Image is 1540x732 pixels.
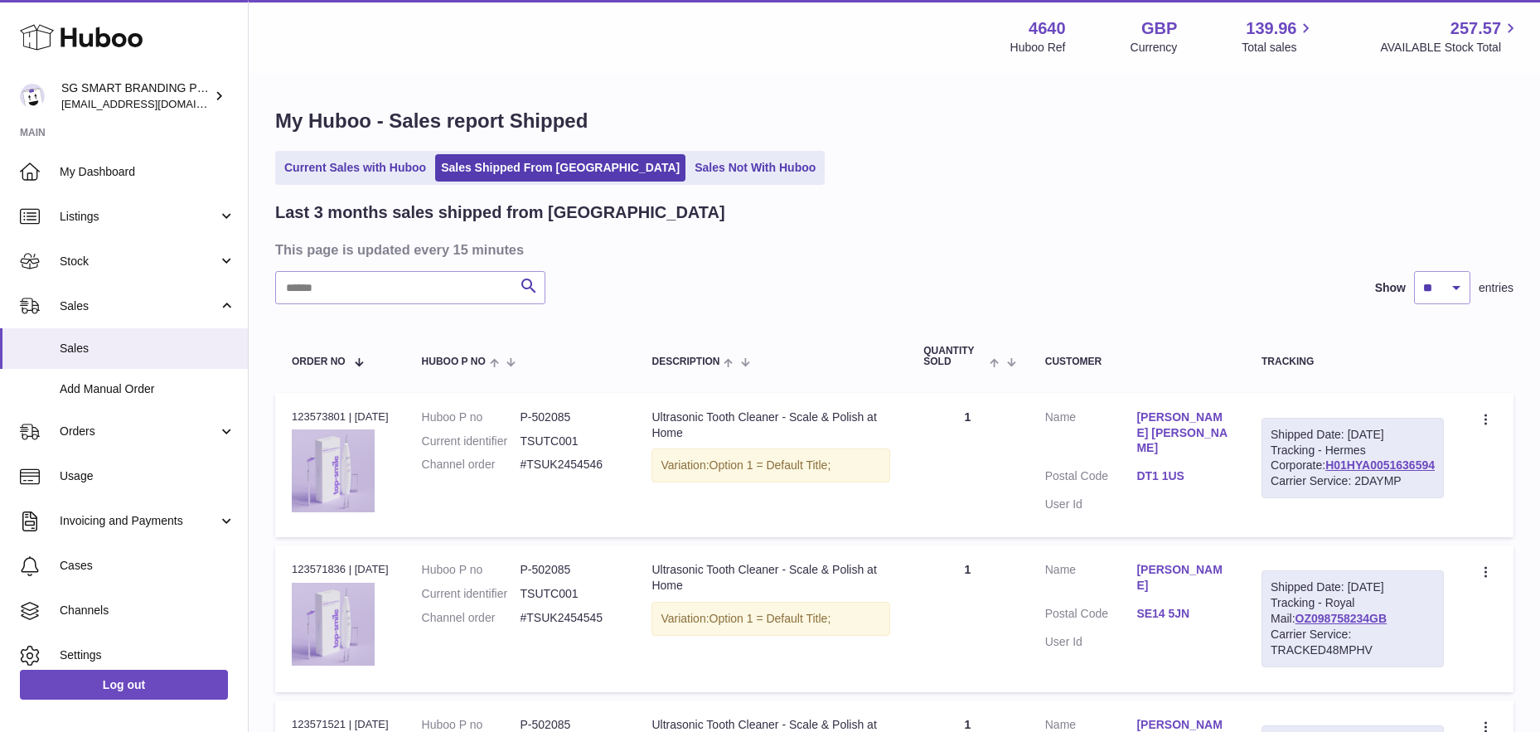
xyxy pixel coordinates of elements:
[907,545,1028,691] td: 1
[1262,418,1444,499] div: Tracking - Hermes Corporate:
[20,670,228,700] a: Log out
[1136,410,1228,457] a: [PERSON_NAME] [PERSON_NAME]
[1271,427,1435,443] div: Shipped Date: [DATE]
[292,583,375,666] img: plaqueremoverforteethbestselleruk5.png
[1141,17,1177,40] strong: GBP
[1045,634,1137,650] dt: User Id
[1045,410,1137,461] dt: Name
[292,356,346,367] span: Order No
[651,410,890,441] div: Ultrasonic Tooth Cleaner - Scale & Polish at Home
[60,558,235,574] span: Cases
[923,346,986,367] span: Quantity Sold
[521,457,619,473] dd: #TSUK2454546
[1029,17,1066,40] strong: 4640
[275,108,1513,134] h1: My Huboo - Sales report Shipped
[422,457,521,473] dt: Channel order
[1450,17,1501,40] span: 257.57
[1479,280,1513,296] span: entries
[292,562,389,577] div: 123571836 | [DATE]
[60,298,218,314] span: Sales
[1010,40,1066,56] div: Huboo Ref
[521,586,619,602] dd: TSUTC001
[422,434,521,449] dt: Current identifier
[689,154,821,182] a: Sales Not With Huboo
[61,97,244,110] span: [EMAIL_ADDRESS][DOMAIN_NAME]
[651,356,719,367] span: Description
[1136,468,1228,484] a: DT1 1US
[20,84,45,109] img: uktopsmileshipping@gmail.com
[60,381,235,397] span: Add Manual Order
[1045,356,1228,367] div: Customer
[1045,468,1137,488] dt: Postal Code
[1131,40,1178,56] div: Currency
[1380,40,1520,56] span: AVAILABLE Stock Total
[1246,17,1296,40] span: 139.96
[292,410,389,424] div: 123573801 | [DATE]
[709,612,831,625] span: Option 1 = Default Title;
[422,586,521,602] dt: Current identifier
[1045,562,1137,598] dt: Name
[1325,458,1435,472] a: H01HYA0051636594
[275,201,725,224] h2: Last 3 months sales shipped from [GEOGRAPHIC_DATA]
[1271,627,1435,658] div: Carrier Service: TRACKED48MPHV
[60,254,218,269] span: Stock
[60,603,235,618] span: Channels
[1136,562,1228,594] a: [PERSON_NAME]
[60,424,218,439] span: Orders
[521,434,619,449] dd: TSUTC001
[651,562,890,594] div: Ultrasonic Tooth Cleaner - Scale & Polish at Home
[435,154,685,182] a: Sales Shipped From [GEOGRAPHIC_DATA]
[651,448,890,482] div: Variation:
[1262,570,1444,667] div: Tracking - Royal Mail:
[61,80,211,112] div: SG SMART BRANDING PTE. LTD.
[709,458,831,472] span: Option 1 = Default Title;
[60,468,235,484] span: Usage
[1380,17,1520,56] a: 257.57 AVAILABLE Stock Total
[292,429,375,512] img: plaqueremoverforteethbestselleruk5.png
[60,164,235,180] span: My Dashboard
[521,610,619,626] dd: #TSUK2454545
[1242,17,1315,56] a: 139.96 Total sales
[1045,497,1137,512] dt: User Id
[422,562,521,578] dt: Huboo P no
[292,717,389,732] div: 123571521 | [DATE]
[60,341,235,356] span: Sales
[1295,612,1387,625] a: OZ098758234GB
[1271,473,1435,489] div: Carrier Service: 2DAYMP
[278,154,432,182] a: Current Sales with Huboo
[1271,579,1435,595] div: Shipped Date: [DATE]
[521,410,619,425] dd: P-502085
[1136,606,1228,622] a: SE14 5JN
[521,562,619,578] dd: P-502085
[1375,280,1406,296] label: Show
[422,410,521,425] dt: Huboo P no
[60,647,235,663] span: Settings
[907,393,1028,537] td: 1
[422,356,486,367] span: Huboo P no
[275,240,1509,259] h3: This page is updated every 15 minutes
[1262,356,1444,367] div: Tracking
[651,602,890,636] div: Variation:
[1045,606,1137,626] dt: Postal Code
[60,513,218,529] span: Invoicing and Payments
[1242,40,1315,56] span: Total sales
[422,610,521,626] dt: Channel order
[60,209,218,225] span: Listings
